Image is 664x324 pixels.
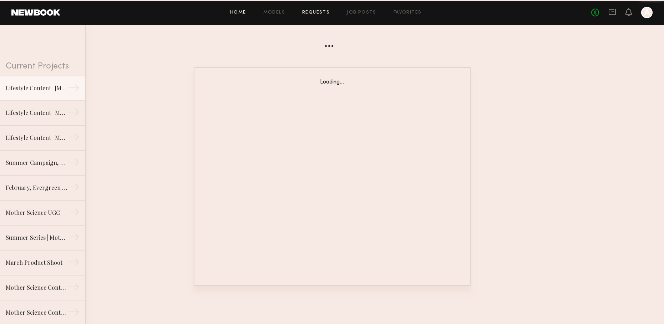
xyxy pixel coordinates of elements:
div: Lifestyle Content | Mother Science, Molecular Genesis [6,133,68,142]
div: Summer Series | Mother Science [6,233,68,242]
div: March Product Shoot [6,258,68,267]
div: Lifestyle Content | Molecular Hero Serum [6,108,68,117]
div: ... [194,31,471,50]
div: → [68,82,80,96]
div: → [68,231,80,245]
div: Summer Campaign, Mother Science [6,158,68,167]
div: February, Evergreen Product Shoot [6,183,68,192]
div: → [68,281,80,295]
div: → [68,106,80,121]
div: Mother Science Content Shoot [6,308,68,317]
div: → [68,306,80,320]
div: Loading... [209,79,456,85]
a: Models [263,10,285,15]
a: Favorites [394,10,422,15]
div: Mother Science Content Shoot | September [6,283,68,292]
div: Mother Science UGC [6,208,68,217]
a: A [641,7,653,18]
div: Lifestyle Content | [MEDICAL_DATA] Synergist [6,84,68,92]
a: Job Posts [347,10,376,15]
div: → [68,256,80,270]
a: Requests [302,10,330,15]
div: → [68,156,80,171]
a: Home [230,10,246,15]
div: → [68,131,80,146]
div: → [68,181,80,196]
div: → [68,206,80,221]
